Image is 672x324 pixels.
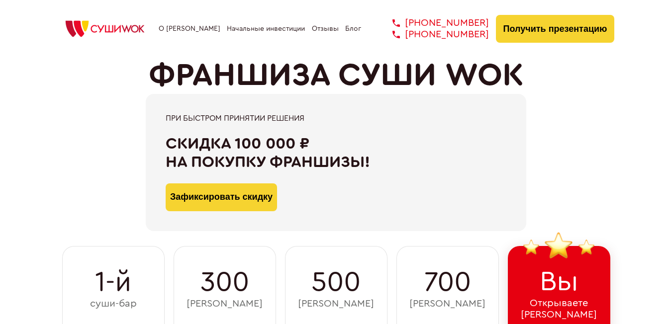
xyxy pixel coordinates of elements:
[58,18,152,40] img: СУШИWOK
[409,298,485,310] span: [PERSON_NAME]
[521,298,597,321] span: Открываете [PERSON_NAME]
[298,298,374,310] span: [PERSON_NAME]
[95,266,131,298] span: 1-й
[166,183,277,211] button: Зафиксировать скидку
[227,25,305,33] a: Начальные инвестиции
[312,25,339,33] a: Отзывы
[311,266,361,298] span: 500
[149,57,524,94] h1: ФРАНШИЗА СУШИ WOK
[166,114,506,123] div: При быстром принятии решения
[496,15,615,43] button: Получить презентацию
[540,266,578,298] span: Вы
[159,25,220,33] a: О [PERSON_NAME]
[378,29,489,40] a: [PHONE_NUMBER]
[90,298,137,310] span: суши-бар
[200,266,249,298] span: 300
[345,25,361,33] a: Блог
[378,17,489,29] a: [PHONE_NUMBER]
[424,266,471,298] span: 700
[166,135,506,171] div: Скидка 100 000 ₽ на покупку франшизы!
[187,298,263,310] span: [PERSON_NAME]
